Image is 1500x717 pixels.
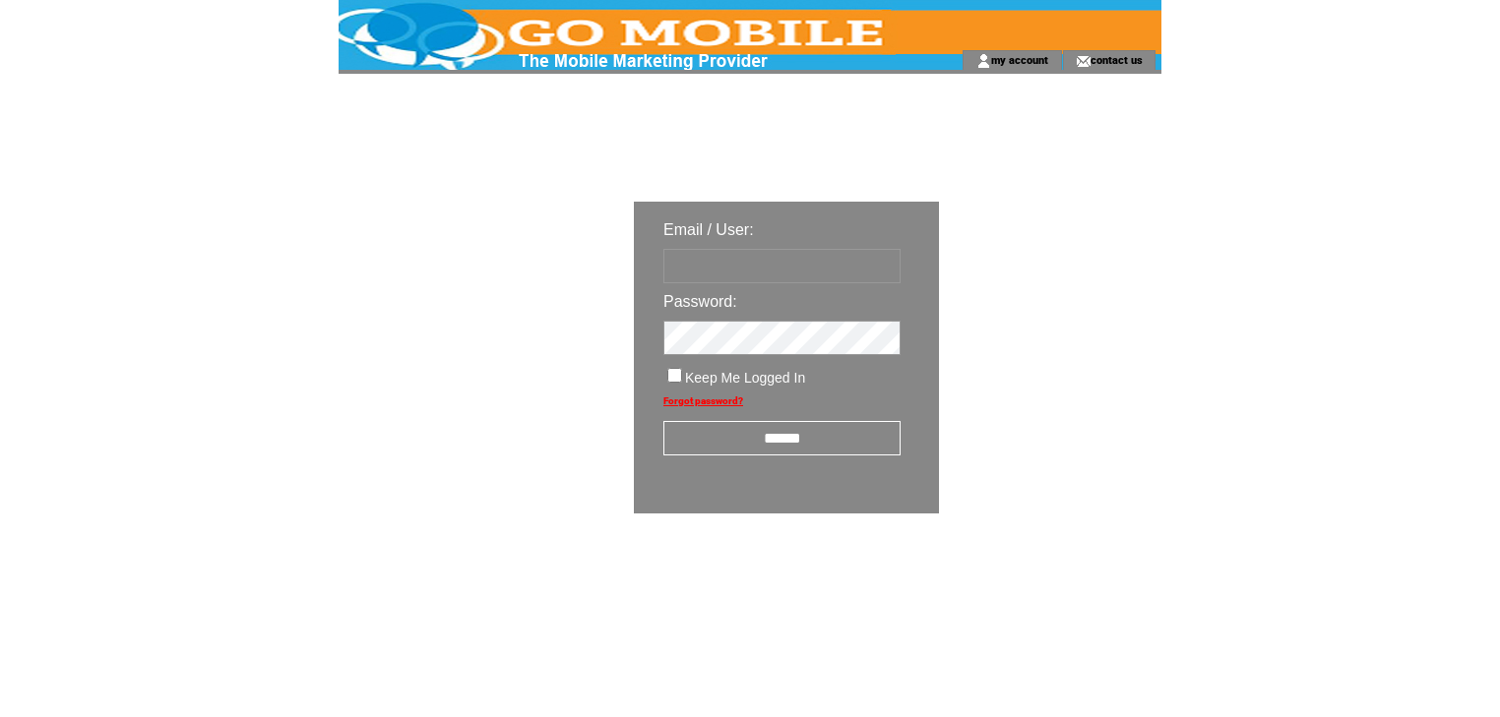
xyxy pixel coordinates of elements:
[976,53,991,69] img: account_icon.gif;jsessionid=DD8E27C8F945F1085C831AD5683F9A66
[663,221,754,238] span: Email / User:
[685,370,805,386] span: Keep Me Logged In
[663,293,737,310] span: Password:
[996,563,1094,587] img: transparent.png;jsessionid=DD8E27C8F945F1085C831AD5683F9A66
[1076,53,1091,69] img: contact_us_icon.gif;jsessionid=DD8E27C8F945F1085C831AD5683F9A66
[1091,53,1143,66] a: contact us
[663,395,743,406] a: Forgot password?
[991,53,1048,66] a: my account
